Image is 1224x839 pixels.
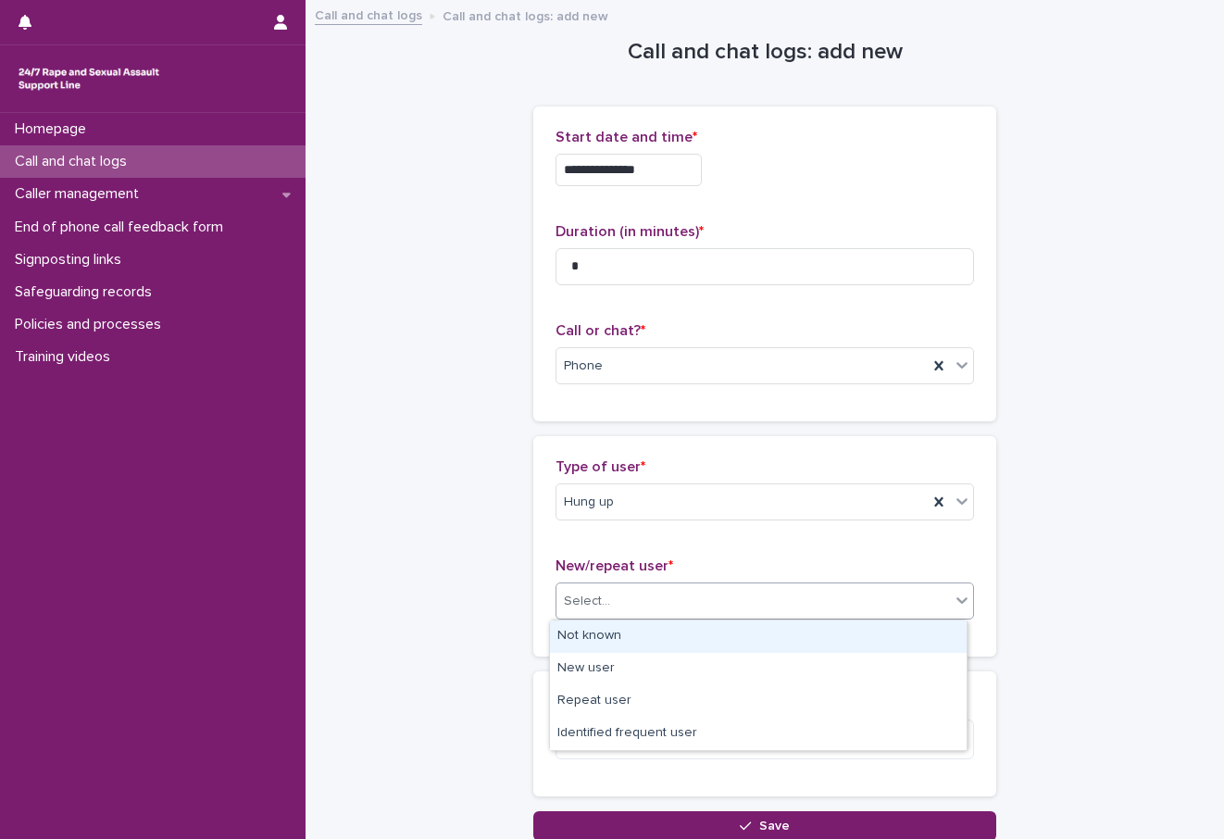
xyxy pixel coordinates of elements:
span: Duration (in minutes) [556,224,704,239]
span: Call or chat? [556,323,645,338]
span: Phone [564,357,603,376]
p: Safeguarding records [7,283,167,301]
p: Homepage [7,120,101,138]
span: New/repeat user [556,558,673,573]
div: Identified frequent user [550,718,967,750]
div: Not known [550,620,967,653]
img: rhQMoQhaT3yELyF149Cw [15,60,163,97]
span: Start date and time [556,130,697,144]
span: Type of user [556,459,645,474]
div: Select... [564,592,610,611]
p: Caller management [7,185,154,203]
p: Call and chat logs: add new [443,5,608,25]
a: Call and chat logs [315,4,422,25]
p: Training videos [7,348,125,366]
div: New user [550,653,967,685]
span: Hung up [564,493,614,512]
p: End of phone call feedback form [7,219,238,236]
span: Save [759,820,790,833]
p: Call and chat logs [7,153,142,170]
div: Repeat user [550,685,967,718]
h1: Call and chat logs: add new [533,39,996,66]
p: Signposting links [7,251,136,269]
p: Policies and processes [7,316,176,333]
